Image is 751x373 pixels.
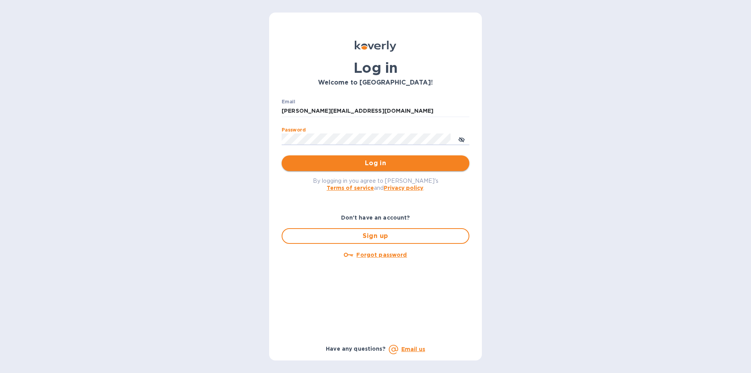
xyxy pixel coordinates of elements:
[282,155,469,171] button: Log in
[313,178,438,191] span: By logging in you agree to [PERSON_NAME]'s and .
[326,346,386,352] b: Have any questions?
[282,100,295,105] label: Email
[401,346,425,352] a: Email us
[384,185,423,191] a: Privacy policy
[355,41,396,52] img: Koverly
[282,128,305,132] label: Password
[356,252,407,258] u: Forgot password
[282,59,469,76] h1: Log in
[282,105,469,117] input: Enter email address
[327,185,374,191] a: Terms of service
[341,214,410,221] b: Don't have an account?
[289,231,462,241] span: Sign up
[282,79,469,86] h3: Welcome to [GEOGRAPHIC_DATA]!
[454,132,469,147] button: toggle password visibility
[288,159,463,168] span: Log in
[282,228,469,244] button: Sign up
